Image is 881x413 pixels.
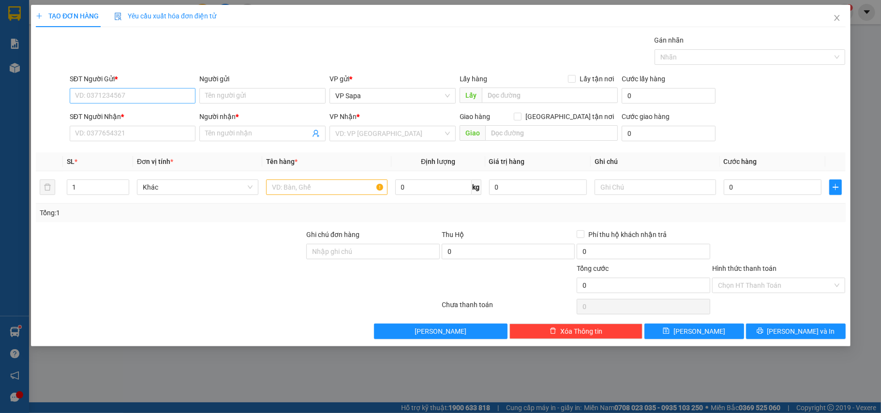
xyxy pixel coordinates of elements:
[591,152,720,171] th: Ghi chú
[767,326,835,337] span: [PERSON_NAME] và In
[481,88,618,103] input: Dọc đường
[833,14,840,22] span: close
[441,231,463,238] span: Thu Hộ
[459,88,481,103] span: Lấy
[51,56,234,117] h2: VP Nhận: VP 7 [PERSON_NAME]
[459,113,490,120] span: Giao hàng
[114,13,122,20] img: icon
[5,8,54,56] img: logo.jpg
[485,125,618,141] input: Dọc đường
[374,324,508,339] button: [PERSON_NAME]
[830,183,841,191] span: plus
[644,324,744,339] button: save[PERSON_NAME]
[489,158,524,165] span: Giá trị hàng
[595,179,716,195] input: Ghi Chú
[459,75,487,83] span: Lấy hàng
[489,179,586,195] input: 0
[306,231,359,238] label: Ghi chú đơn hàng
[550,327,556,335] span: delete
[36,13,43,19] span: plus
[673,326,725,337] span: [PERSON_NAME]
[306,244,440,259] input: Ghi chú đơn hàng
[335,88,450,103] span: VP Sapa
[70,74,196,84] div: SĐT Người Gửi
[584,229,671,240] span: Phí thu hộ khách nhận trả
[36,12,99,20] span: TẠO ĐƠN HÀNG
[577,265,609,272] span: Tổng cước
[199,111,326,122] div: Người nhận
[329,113,357,120] span: VP Nhận
[471,179,481,195] span: kg
[622,113,670,120] label: Cước giao hàng
[654,36,684,44] label: Gán nhãn
[823,5,850,32] button: Close
[59,23,118,39] b: Sao Việt
[40,179,55,195] button: delete
[143,180,253,194] span: Khác
[829,179,842,195] button: plus
[560,326,602,337] span: Xóa Thông tin
[66,158,74,165] span: SL
[70,111,196,122] div: SĐT Người Nhận
[440,299,576,316] div: Chưa thanh toán
[40,207,341,218] div: Tổng: 1
[663,327,670,335] span: save
[137,158,173,165] span: Đơn vị tính
[415,326,466,337] span: [PERSON_NAME]
[114,12,216,20] span: Yêu cầu xuất hóa đơn điện tử
[712,265,776,272] label: Hình thức thanh toán
[622,126,715,141] input: Cước giao hàng
[723,158,757,165] span: Cước hàng
[5,56,78,72] h2: BIBQA5W9
[312,130,320,137] span: user-add
[266,158,298,165] span: Tên hàng
[509,324,642,339] button: deleteXóa Thông tin
[421,158,455,165] span: Định lượng
[746,324,846,339] button: printer[PERSON_NAME] và In
[576,74,618,84] span: Lấy tận nơi
[129,8,234,24] b: [DOMAIN_NAME]
[622,75,665,83] label: Cước lấy hàng
[199,74,326,84] div: Người gửi
[459,125,485,141] span: Giao
[522,111,618,122] span: [GEOGRAPHIC_DATA] tận nơi
[756,327,763,335] span: printer
[329,74,456,84] div: VP gửi
[622,88,715,103] input: Cước lấy hàng
[266,179,388,195] input: VD: Bàn, Ghế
